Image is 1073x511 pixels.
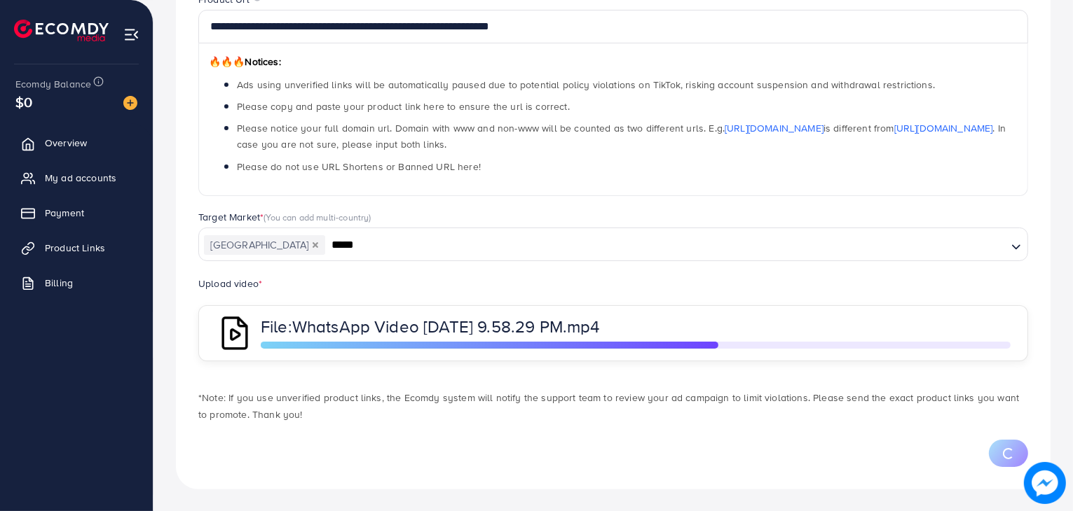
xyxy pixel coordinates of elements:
[209,55,281,69] span: Notices:
[15,77,91,91] span: Ecomdy Balance
[123,27,139,43] img: menu
[894,121,993,135] a: [URL][DOMAIN_NAME]
[198,276,262,290] label: Upload video
[216,314,254,352] img: QAAAABJRU5ErkJggg==
[123,96,137,110] img: image
[11,164,142,192] a: My ad accounts
[209,55,245,69] span: 🔥🔥🔥
[237,160,481,174] span: Please do not use URL Shortens or Banned URL here!
[45,206,84,220] span: Payment
[327,234,1006,256] input: Search for option
[237,99,570,113] span: Please copy and paste your product link here to ensure the url is correct.
[292,314,600,338] span: WhatsApp Video [DATE] 9.58.29 PM.mp4
[11,129,142,157] a: Overview
[264,211,371,223] span: (You can add multi-country)
[237,78,935,92] span: Ads using unverified links will be automatically paused due to potential policy violations on Tik...
[198,389,1028,423] p: *Note: If you use unverified product links, the Ecomdy system will notify the support team to rev...
[14,20,109,41] img: logo
[204,235,325,255] span: [GEOGRAPHIC_DATA]
[45,276,73,290] span: Billing
[11,269,142,297] a: Billing
[725,121,823,135] a: [URL][DOMAIN_NAME]
[45,171,116,185] span: My ad accounts
[198,210,371,224] label: Target Market
[11,234,142,262] a: Product Links
[15,92,32,112] span: $0
[1024,462,1066,504] img: image
[312,241,319,248] button: Deselect Pakistan
[11,199,142,227] a: Payment
[237,121,1006,151] span: Please notice your full domain url. Domain with www and non-www will be counted as two different ...
[45,241,105,255] span: Product Links
[45,136,87,150] span: Overview
[198,227,1028,261] div: Search for option
[261,318,716,335] p: File:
